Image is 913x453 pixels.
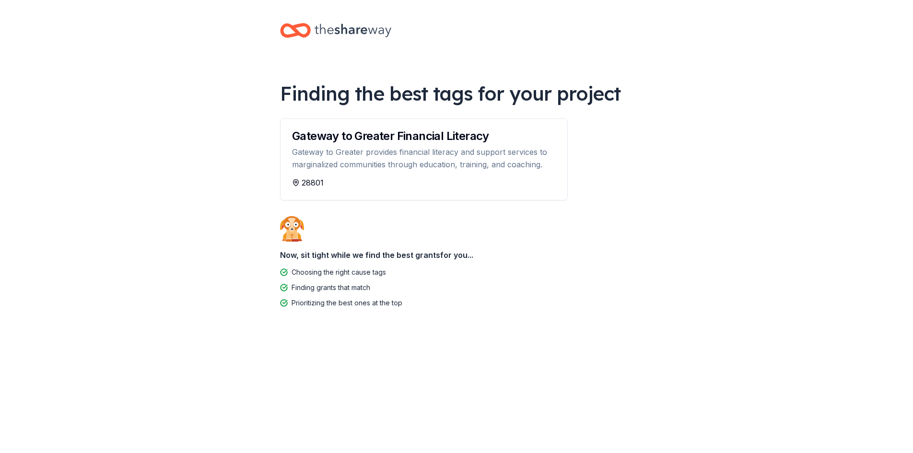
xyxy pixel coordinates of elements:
[280,245,633,265] div: Now, sit tight while we find the best grants for you...
[292,297,402,309] div: Prioritizing the best ones at the top
[292,267,386,278] div: Choosing the right cause tags
[292,177,556,188] div: 28801
[280,216,304,242] img: Dog waiting patiently
[292,146,556,171] div: Gateway to Greater provides financial literacy and support services to marginalized communities t...
[280,80,633,107] div: Finding the best tags for your project
[292,130,556,142] div: Gateway to Greater Financial Literacy
[292,282,370,293] div: Finding grants that match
